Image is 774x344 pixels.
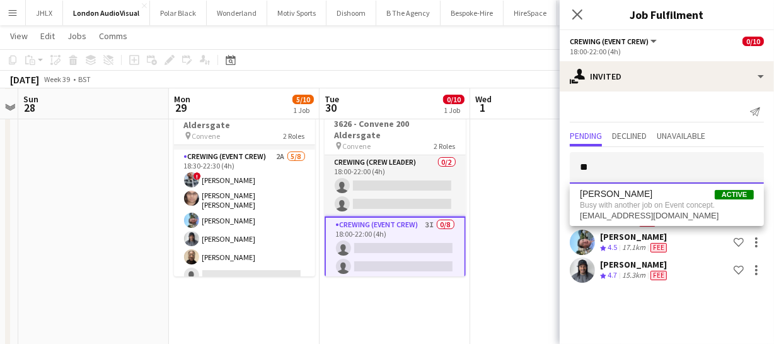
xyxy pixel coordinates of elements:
div: 1 Job [444,105,464,115]
div: [DATE] [10,73,39,86]
div: Crew has different fees then in role [648,270,669,281]
span: 2 Roles [284,131,305,141]
span: 4.5 [608,242,617,252]
div: Invited [560,61,774,92]
span: Comms [99,30,127,42]
span: Mon [174,93,190,105]
h3: Job Fulfilment [560,6,774,23]
span: Week 39 [42,74,73,84]
div: BST [78,74,91,84]
button: Polar Black [150,1,207,25]
span: Fee [650,271,667,280]
span: Fee [650,243,667,252]
app-card-role: Crewing (Event Crew)2A5/818:30-22:30 (4h)![PERSON_NAME][PERSON_NAME] [PERSON_NAME][PERSON_NAME][P... [174,150,315,324]
button: Gee Studios [557,1,616,25]
span: 30 [323,100,339,115]
app-job-card: Updated18:00-22:00 (4h)0/103626 - Convene 200 Aldersgate Convene2 RolesCrewing (Crew Leader)0/218... [325,90,466,276]
span: phillipokandju@gmail.com [580,211,754,221]
span: 0/10 [443,95,465,104]
button: HireSpace [504,1,557,25]
div: [PERSON_NAME] [600,231,669,242]
span: Convene [192,131,221,141]
button: Motiv Sports [267,1,326,25]
span: 0/10 [742,37,764,46]
span: Wed [475,93,492,105]
span: Sun [23,93,38,105]
span: Declined [612,131,647,140]
span: 5/10 [292,95,314,104]
a: Jobs [62,28,91,44]
h3: 3626 - Convene 200 Aldersgate [325,118,466,141]
span: 29 [172,100,190,115]
button: Bespoke-Hire [441,1,504,25]
button: B The Agency [376,1,441,25]
div: [PERSON_NAME] [600,259,669,270]
span: ! [193,172,201,180]
button: Wonderland [207,1,267,25]
div: 18:00-22:00 (4h) [570,47,764,56]
a: Edit [35,28,60,44]
span: Jobs [67,30,86,42]
a: View [5,28,33,44]
button: Dishoom [326,1,376,25]
button: Crewing (Event Crew) [570,37,659,46]
span: Edit [40,30,55,42]
div: Crew has different fees then in role [648,242,669,253]
span: 4.7 [608,270,617,280]
app-card-role: Crewing (Crew Leader)0/218:00-22:00 (4h) [325,155,466,216]
span: Busy with another job on Event concept. [580,199,754,211]
span: View [10,30,28,42]
h3: 3626 - Convene 200 Aldersgate [174,108,315,131]
span: Convene [343,141,371,151]
span: Pending [570,131,602,140]
div: 15.3km [620,270,648,281]
span: Active [715,190,754,199]
button: JHLX [26,1,63,25]
a: Comms [94,28,132,44]
span: 28 [21,100,38,115]
span: 1 [473,100,492,115]
span: Tue [325,93,339,105]
span: Crewing (Event Crew) [570,37,649,46]
app-job-card: 18:30-22:30 (4h)5/103626 - Convene 200 Aldersgate Convene2 RolesCrewing (Crew Leader)0/218:30-22:... [174,90,315,276]
div: 17.1km [620,242,648,253]
span: Unavailable [657,131,705,140]
span: Phillip Dimonga Okandju [580,189,652,199]
span: 2 Roles [434,141,456,151]
div: 1 Job [293,105,313,115]
button: London AudioVisual [63,1,150,25]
